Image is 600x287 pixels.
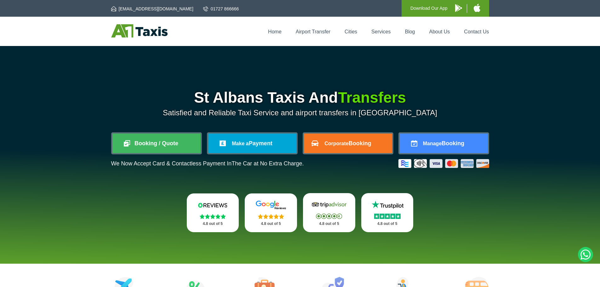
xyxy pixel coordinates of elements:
span: Corporate [324,141,348,146]
img: Reviews.io [194,200,231,210]
a: Google Stars 4.8 out of 5 [245,193,297,232]
p: 4.8 out of 5 [194,220,232,228]
img: Tripadvisor [310,200,348,210]
a: 01727 866666 [203,6,239,12]
a: Blog [405,29,415,34]
p: 4.8 out of 5 [368,220,407,228]
a: Cities [345,29,357,34]
a: Make aPayment [208,134,296,153]
a: ManageBooking [400,134,488,153]
span: Transfers [338,89,406,106]
a: [EMAIL_ADDRESS][DOMAIN_NAME] [111,6,193,12]
a: Home [268,29,282,34]
h1: St Albans Taxis And [111,90,489,105]
img: A1 Taxis iPhone App [474,4,480,12]
a: Contact Us [464,29,489,34]
img: Stars [316,214,342,219]
img: Stars [258,214,284,219]
a: Reviews.io Stars 4.8 out of 5 [187,193,239,232]
a: Tripadvisor Stars 4.8 out of 5 [303,193,355,232]
img: Stars [374,214,401,219]
a: Trustpilot Stars 4.8 out of 5 [361,193,414,232]
img: Stars [200,214,226,219]
a: CorporateBooking [304,134,392,153]
a: About Us [429,29,450,34]
img: A1 Taxis Android App [455,4,462,12]
span: The Car at No Extra Charge. [231,160,304,167]
img: Google [252,200,290,210]
img: Trustpilot [369,200,406,210]
p: We Now Accept Card & Contactless Payment In [111,160,304,167]
p: Satisfied and Reliable Taxi Service and airport transfers in [GEOGRAPHIC_DATA] [111,108,489,117]
p: 4.8 out of 5 [310,220,348,228]
a: Services [371,29,391,34]
a: Booking / Quote [112,134,201,153]
img: A1 Taxis St Albans LTD [111,24,168,37]
img: Credit And Debit Cards [398,159,489,168]
a: Airport Transfer [296,29,330,34]
span: Manage [423,141,442,146]
span: Make a [232,141,249,146]
p: Download Our App [410,4,448,12]
p: 4.8 out of 5 [252,220,290,228]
